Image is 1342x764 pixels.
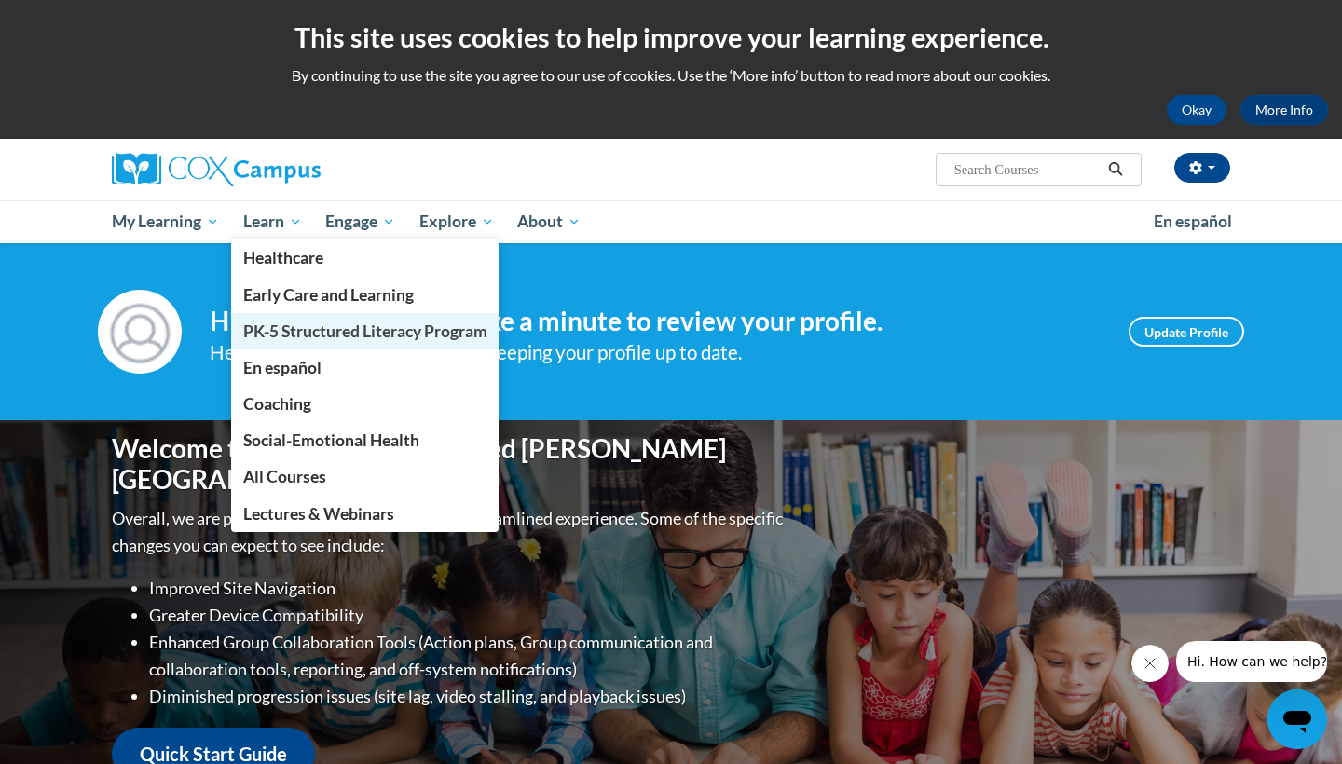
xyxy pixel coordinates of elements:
[1174,153,1230,183] button: Account Settings
[243,211,302,233] span: Learn
[1154,211,1232,231] span: En español
[506,200,594,243] a: About
[231,386,500,422] a: Coaching
[243,504,394,524] span: Lectures & Webinars
[243,321,487,341] span: PK-5 Structured Literacy Program
[1131,645,1169,682] iframe: Close message
[952,158,1102,181] input: Search Courses
[112,153,321,186] img: Cox Campus
[1167,95,1226,125] button: Okay
[1267,689,1327,749] iframe: Button to launch messaging window
[112,433,787,496] h1: Welcome to the new and improved [PERSON_NAME][GEOGRAPHIC_DATA]
[149,683,787,710] li: Diminished progression issues (site lag, video stalling, and playback issues)
[325,211,395,233] span: Engage
[84,200,1258,243] div: Main menu
[1129,317,1244,347] a: Update Profile
[1176,641,1327,682] iframe: Message from company
[313,200,407,243] a: Engage
[231,200,314,243] a: Learn
[1142,202,1244,241] a: En español
[231,313,500,349] a: PK-5 Structured Literacy Program
[112,153,466,186] a: Cox Campus
[1240,95,1328,125] a: More Info
[210,337,1101,368] div: Help improve your experience by keeping your profile up to date.
[149,575,787,602] li: Improved Site Navigation
[231,239,500,276] a: Healthcare
[231,277,500,313] a: Early Care and Learning
[231,458,500,495] a: All Courses
[100,200,231,243] a: My Learning
[517,211,581,233] span: About
[112,211,219,233] span: My Learning
[112,505,787,559] p: Overall, we are proud to provide you with a more streamlined experience. Some of the specific cha...
[14,65,1328,86] p: By continuing to use the site you agree to our use of cookies. Use the ‘More info’ button to read...
[210,306,1101,337] h4: Hi [PERSON_NAME]! Take a minute to review your profile.
[149,602,787,629] li: Greater Device Compatibility
[98,290,182,374] img: Profile Image
[1102,158,1130,181] button: Search
[243,467,326,486] span: All Courses
[243,394,311,414] span: Coaching
[231,496,500,532] a: Lectures & Webinars
[243,248,323,267] span: Healthcare
[14,19,1328,56] h2: This site uses cookies to help improve your learning experience.
[407,200,506,243] a: Explore
[243,285,414,305] span: Early Care and Learning
[149,629,787,683] li: Enhanced Group Collaboration Tools (Action plans, Group communication and collaboration tools, re...
[419,211,494,233] span: Explore
[243,430,419,450] span: Social-Emotional Health
[231,349,500,386] a: En español
[231,422,500,458] a: Social-Emotional Health
[243,358,322,377] span: En español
